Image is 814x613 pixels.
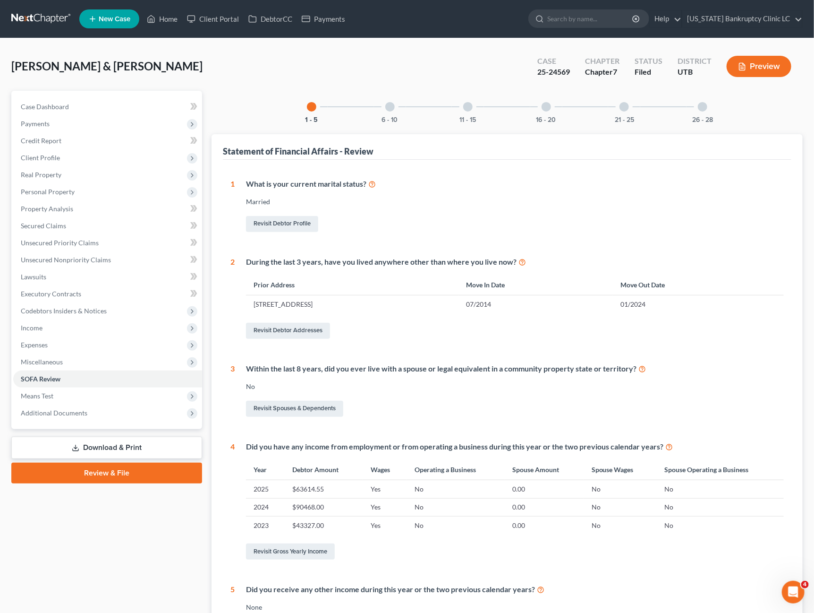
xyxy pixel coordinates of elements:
div: Filed [635,67,662,78]
a: Revisit Debtor Addresses [246,323,330,339]
td: Yes [363,498,407,516]
button: Preview [727,56,791,77]
span: Executory Contracts [21,290,81,298]
button: 26 - 28 [692,117,713,123]
button: 21 - 25 [615,117,634,123]
td: Yes [363,517,407,535]
div: During the last 3 years, have you lived anywhere other than where you live now? [246,257,784,268]
td: 0.00 [505,517,584,535]
a: Secured Claims [13,217,202,234]
div: Within the last 8 years, did you ever live with a spouse or legal equivalent in a community prope... [246,363,784,374]
div: Statement of Financial Affairs - Review [223,146,373,157]
td: No [584,517,657,535]
span: Secured Claims [21,222,66,230]
div: 25-24569 [537,67,570,78]
button: 11 - 15 [460,117,476,123]
a: DebtorCC [244,10,297,27]
div: Status [635,56,662,67]
td: No [657,498,784,516]
span: Lawsuits [21,273,46,281]
a: Review & File [11,463,202,483]
td: No [584,498,657,516]
td: 2025 [246,480,285,498]
a: Case Dashboard [13,98,202,115]
th: Operating a Business [407,459,505,480]
th: Spouse Wages [584,459,657,480]
td: No [407,498,505,516]
div: UTB [678,67,712,78]
span: Income [21,324,42,332]
a: [US_STATE] Bankruptcy Clinic LC [682,10,802,27]
td: 0.00 [505,480,584,498]
td: 2023 [246,517,285,535]
td: Yes [363,480,407,498]
span: Case Dashboard [21,103,69,111]
div: None [246,603,784,612]
a: Unsecured Priority Claims [13,234,202,251]
a: Credit Report [13,132,202,149]
span: Additional Documents [21,409,87,417]
span: 4 [801,581,809,588]
td: No [407,480,505,498]
div: 2 [230,257,235,341]
button: 16 - 20 [536,117,556,123]
th: Wages [363,459,407,480]
td: [STREET_ADDRESS] [246,295,458,313]
td: 07/2014 [458,295,613,313]
span: New Case [99,16,130,23]
div: 4 [230,441,235,562]
a: Revisit Spouses & Dependents [246,401,343,417]
span: Expenses [21,341,48,349]
div: Case [537,56,570,67]
td: No [657,480,784,498]
div: 1 [230,179,235,234]
span: Unsecured Priority Claims [21,239,99,247]
a: Executory Contracts [13,285,202,302]
span: Property Analysis [21,205,73,213]
td: $90468.00 [285,498,363,516]
a: SOFA Review [13,371,202,388]
div: No [246,382,784,391]
span: [PERSON_NAME] & [PERSON_NAME] [11,59,203,73]
a: Payments [297,10,350,27]
span: Means Test [21,392,53,400]
div: Did you have any income from employment or from operating a business during this year or the two ... [246,441,784,452]
a: Home [142,10,182,27]
a: Client Portal [182,10,244,27]
a: Revisit Gross Yearly Income [246,544,335,560]
td: 0.00 [505,498,584,516]
div: Chapter [585,67,619,78]
div: District [678,56,712,67]
td: No [584,480,657,498]
td: 01/2024 [613,295,784,313]
a: Help [650,10,681,27]
span: Credit Report [21,137,61,145]
td: No [657,517,784,535]
span: Miscellaneous [21,358,63,366]
td: $63614.55 [285,480,363,498]
button: 1 - 5 [305,117,318,123]
span: Real Property [21,171,61,179]
a: Download & Print [11,437,202,459]
th: Debtor Amount [285,459,363,480]
span: 7 [613,67,617,76]
div: Married [246,197,784,207]
a: Property Analysis [13,200,202,217]
th: Move In Date [458,275,613,295]
div: Chapter [585,56,619,67]
span: Personal Property [21,188,75,196]
span: Payments [21,120,50,128]
a: Lawsuits [13,268,202,285]
th: Move Out Date [613,275,784,295]
span: SOFA Review [21,375,60,383]
a: Unsecured Nonpriority Claims [13,251,202,268]
td: No [407,517,505,535]
div: Did you receive any other income during this year or the two previous calendar years? [246,584,784,595]
div: What is your current marital status? [246,179,784,190]
a: Revisit Debtor Profile [246,216,318,232]
div: 3 [230,363,235,419]
th: Spouse Amount [505,459,584,480]
span: Client Profile [21,154,60,162]
th: Prior Address [246,275,458,295]
input: Search by name... [547,10,634,27]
